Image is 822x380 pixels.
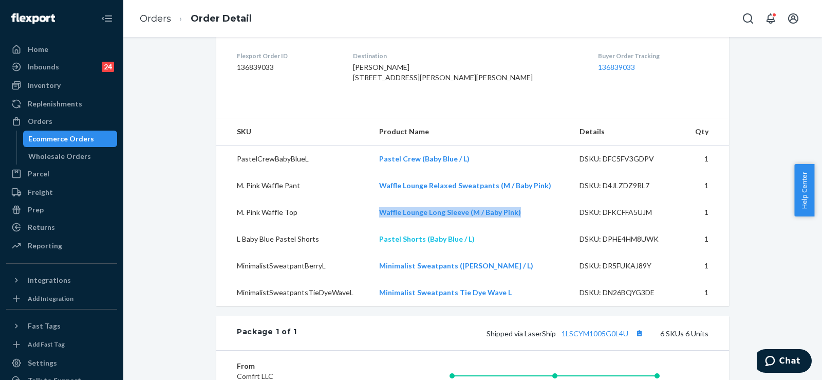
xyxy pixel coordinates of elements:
th: Product Name [371,118,571,146]
td: M. Pink Waffle Top [216,199,371,226]
div: Parcel [28,169,49,179]
button: Copy tracking number [632,327,646,340]
div: Returns [28,222,55,232]
img: Flexport logo [11,13,55,24]
a: Minimalist Sweatpants ([PERSON_NAME] / L) [379,261,533,270]
div: Wholesale Orders [28,151,91,161]
a: Parcel [6,166,117,182]
a: 1LSCYM1005G0L4U [562,329,628,338]
a: Returns [6,219,117,236]
a: Replenishments [6,96,117,112]
a: Add Integration [6,293,117,305]
a: Freight [6,184,117,201]
div: Inbounds [28,62,59,72]
a: Orders [140,13,171,24]
a: Pastel Crew (Baby Blue / L) [379,154,470,163]
a: Waffle Lounge Long Sleeve (M / Baby Pink) [379,208,521,216]
a: Reporting [6,238,117,254]
td: 1 [684,172,729,199]
button: Close Navigation [97,8,117,29]
div: DSKU: DN26BQYG3DE [580,287,676,298]
div: DSKU: D4JLZDZ9RL7 [580,180,676,191]
button: Integrations [6,272,117,288]
a: Orders [6,113,117,130]
div: 24 [102,62,114,72]
a: 136839033 [598,63,635,71]
th: Qty [684,118,729,146]
div: Fast Tags [28,321,61,331]
span: Shipped via LaserShip [487,329,646,338]
dt: Destination [353,51,582,60]
ol: breadcrumbs [132,4,260,34]
div: Home [28,44,48,55]
td: 1 [684,279,729,306]
a: Add Fast Tag [6,338,117,351]
div: DSKU: DFKCFFA5UJM [580,207,676,218]
iframe: Opens a widget where you can chat to one of our agents [757,349,812,375]
dt: From [237,361,360,371]
div: Inventory [28,80,61,91]
a: Inventory [6,77,117,94]
a: Inbounds24 [6,59,117,75]
dt: Buyer Order Tracking [598,51,708,60]
td: 1 [684,252,729,279]
a: Waffle Lounge Relaxed Sweatpants (M / Baby Pink) [379,181,551,190]
div: DSKU: DFC5FV3GDPV [580,154,676,164]
div: Orders [28,116,52,126]
div: Settings [28,358,57,368]
div: DSKU: DR5FUKAJ89Y [580,261,676,271]
a: Pastel Shorts (Baby Blue / L) [379,234,475,243]
a: Settings [6,355,117,371]
dd: 136839033 [237,62,337,73]
button: Fast Tags [6,318,117,334]
div: Add Fast Tag [28,340,65,349]
button: Open notifications [760,8,781,29]
td: MinimalistSweatpantsTieDyeWaveL [216,279,371,306]
a: Home [6,41,117,58]
div: Freight [28,187,53,197]
dt: Flexport Order ID [237,51,337,60]
div: Ecommerce Orders [28,134,94,144]
div: Replenishments [28,99,82,109]
a: Prep [6,202,117,218]
a: Wholesale Orders [23,148,118,165]
a: Ecommerce Orders [23,131,118,147]
div: Add Integration [28,294,73,303]
div: Integrations [28,275,71,285]
span: [PERSON_NAME] [STREET_ADDRESS][PERSON_NAME][PERSON_NAME] [353,63,533,82]
td: 1 [684,226,729,252]
th: Details [571,118,684,146]
div: Prep [28,205,44,215]
a: Order Detail [191,13,252,24]
a: Minimalist Sweatpants Tie Dye Wave L [379,288,512,297]
th: SKU [216,118,371,146]
div: 6 SKUs 6 Units [297,327,708,340]
td: M. Pink Waffle Pant [216,172,371,199]
td: 1 [684,146,729,173]
button: Help Center [794,164,814,216]
td: L Baby Blue Pastel Shorts [216,226,371,252]
td: 1 [684,199,729,226]
div: DSKU: DPHE4HM8UWK [580,234,676,244]
td: MinimalistSweatpantBerryL [216,252,371,279]
div: Reporting [28,241,62,251]
button: Open account menu [783,8,804,29]
button: Open Search Box [738,8,758,29]
div: Package 1 of 1 [237,327,297,340]
td: PastelCrewBabyBlueL [216,146,371,173]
